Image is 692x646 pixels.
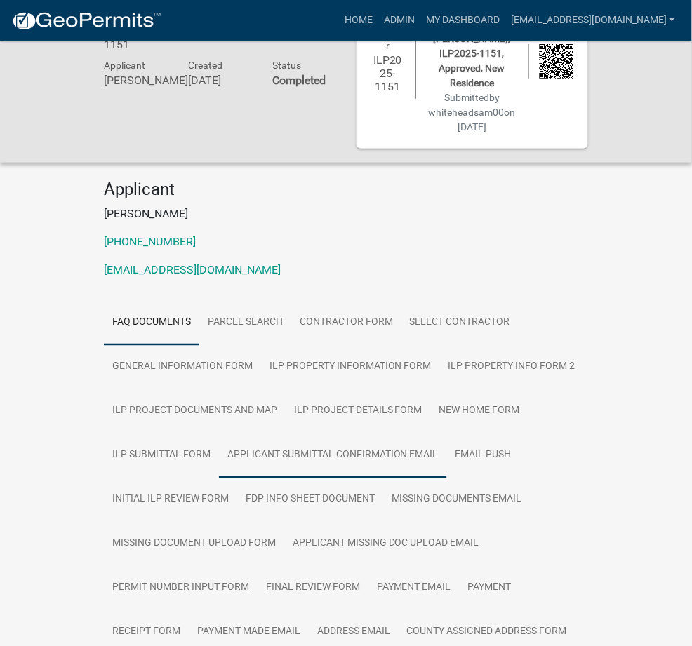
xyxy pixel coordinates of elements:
span: Status [272,60,301,71]
p: [PERSON_NAME] [104,206,588,222]
a: Parcel search [199,301,291,346]
a: Email Push [447,433,520,478]
span: Applicant [104,60,145,71]
a: [PHONE_NUMBER] [104,235,196,248]
h6: [DATE] [188,74,251,87]
h6: ILP2025-1151 [371,53,405,94]
span: Submitted on [DATE] [429,92,516,133]
a: My Dashboard [420,7,505,34]
a: Select contractor [401,301,519,346]
a: Home [339,7,378,34]
a: [EMAIL_ADDRESS][DOMAIN_NAME] [104,263,281,276]
a: Final Review Form [258,566,368,611]
a: Applicant Submittal Confirmation Email [219,433,447,478]
a: ILP Submittal Form [104,433,219,478]
a: Missing Documents Email [383,478,531,523]
a: [EMAIL_ADDRESS][DOMAIN_NAME] [505,7,681,34]
a: ILP Property Info Form 2 [440,345,584,390]
a: Missing Document Upload Form [104,522,284,567]
a: Applicant Missing Doc Upload Email [284,522,488,567]
a: Admin [378,7,420,34]
h4: Applicant [104,180,588,200]
a: FAQ Documents [104,301,199,346]
img: QR code [540,44,574,79]
a: Payment [460,566,520,611]
strong: Completed [272,74,326,87]
a: General Information Form [104,345,261,390]
a: ILP Project Details Form [286,389,431,434]
a: Payment Email [368,566,460,611]
a: Initial ILP Review Form [104,478,237,523]
span: Number [372,25,404,51]
span: Created [188,60,222,71]
a: Contractor Form [291,301,401,346]
a: Permit Number Input Form [104,566,258,611]
a: ILP Property Information Form [261,345,440,390]
a: FDP INFO Sheet Document [237,478,383,523]
h6: [PERSON_NAME] [104,74,167,87]
a: ILP Project Documents and Map [104,389,286,434]
a: New Home Form [431,389,528,434]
